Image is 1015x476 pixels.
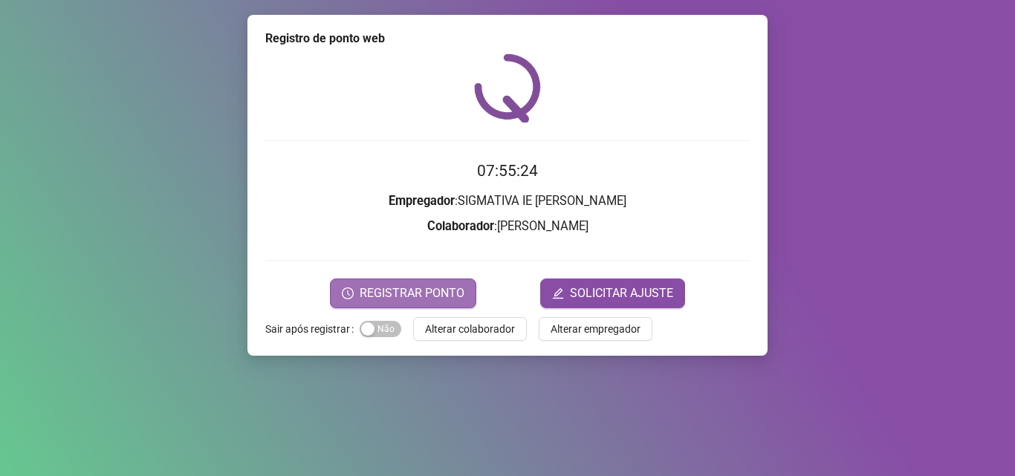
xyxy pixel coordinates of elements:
[474,53,541,123] img: QRPoint
[360,284,464,302] span: REGISTRAR PONTO
[413,317,527,341] button: Alterar colaborador
[570,284,673,302] span: SOLICITAR AJUSTE
[265,217,750,236] h3: : [PERSON_NAME]
[551,321,641,337] span: Alterar empregador
[540,278,685,308] button: editSOLICITAR AJUSTE
[389,194,455,208] strong: Empregador
[552,287,564,299] span: edit
[539,317,652,341] button: Alterar empregador
[265,317,360,341] label: Sair após registrar
[477,162,538,180] time: 07:55:24
[425,321,515,337] span: Alterar colaborador
[427,219,494,233] strong: Colaborador
[265,30,750,48] div: Registro de ponto web
[330,278,476,308] button: REGISTRAR PONTO
[265,192,750,211] h3: : SIGMATIVA IE [PERSON_NAME]
[342,287,354,299] span: clock-circle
